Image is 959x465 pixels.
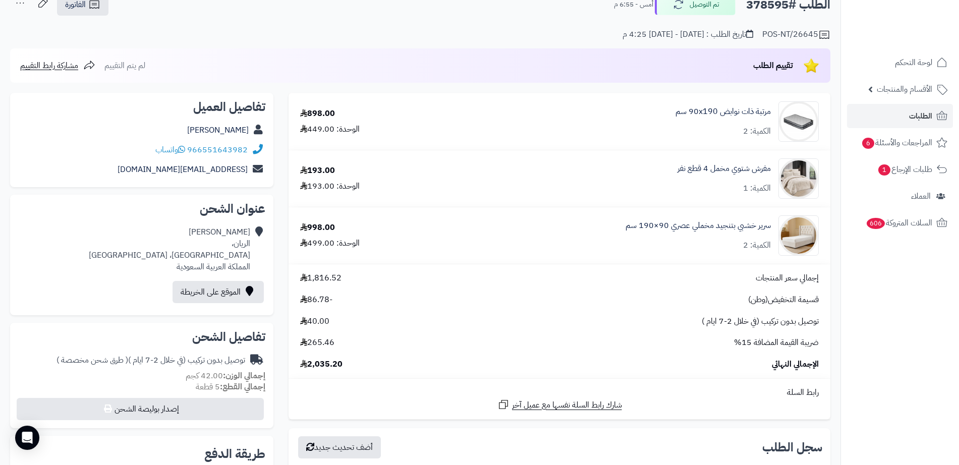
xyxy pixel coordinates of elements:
[173,281,264,303] a: الموقع على الخريطة
[298,436,381,458] button: أضف تحديث جديد
[512,399,622,411] span: شارك رابط السلة نفسها مع عميل آخر
[497,398,622,411] a: شارك رابط السلة نفسها مع عميل آخر
[20,60,78,72] span: مشاركة رابط التقييم
[300,294,332,306] span: -86.78
[300,359,343,370] span: 2,035.20
[743,126,771,137] div: الكمية: 2
[186,370,265,382] small: 42.00 كجم
[300,165,335,177] div: 193.00
[779,158,818,199] img: 1732454039-110201020159-90x90.jpg
[626,220,771,231] a: سرير خشبي بتنجيد مخملي عصري 90×190 سم
[18,203,265,215] h2: عنوان الشحن
[204,448,265,460] h2: طريقة الدفع
[877,82,932,96] span: الأقسام والمنتجات
[862,138,874,149] span: 6
[743,240,771,251] div: الكمية: 2
[623,29,753,40] div: تاريخ الطلب : [DATE] - [DATE] 4:25 م
[300,238,360,249] div: الوحدة: 499.00
[300,181,360,192] div: الوحدة: 193.00
[293,387,826,398] div: رابط السلة
[847,184,953,208] a: العملاء
[223,370,265,382] strong: إجمالي الوزن:
[187,124,249,136] a: [PERSON_NAME]
[18,331,265,343] h2: تفاصيل الشحن
[118,163,248,176] a: [EMAIL_ADDRESS][DOMAIN_NAME]
[675,106,771,118] a: مرتبة ذات نوابض 90x190 سم
[743,183,771,194] div: الكمية: 1
[187,144,248,156] a: 966551643982
[702,316,819,327] span: توصيل بدون تركيب (في خلال 2-7 ايام )
[847,104,953,128] a: الطلبات
[89,226,250,272] div: [PERSON_NAME] الريان، [GEOGRAPHIC_DATA]، [GEOGRAPHIC_DATA] المملكة العربية السعودية
[779,101,818,142] img: 1728808024-110601060001-90x90.jpg
[772,359,819,370] span: الإجمالي النهائي
[20,60,95,72] a: مشاركة رابط التقييم
[895,55,932,70] span: لوحة التحكم
[300,316,329,327] span: 40.00
[300,108,335,120] div: 898.00
[847,157,953,182] a: طلبات الإرجاع1
[300,124,360,135] div: الوحدة: 449.00
[300,272,342,284] span: 1,816.52
[196,381,265,393] small: 5 قطعة
[911,189,931,203] span: العملاء
[104,60,145,72] span: لم يتم التقييم
[847,50,953,75] a: لوحة التحكم
[734,337,819,348] span: ضريبة القيمة المضافة 15%
[861,136,932,150] span: المراجعات والأسئلة
[756,272,819,284] span: إجمالي سعر المنتجات
[300,222,335,234] div: 998.00
[18,101,265,113] h2: تفاصيل العميل
[300,337,334,348] span: 265.46
[762,441,822,453] h3: سجل الطلب
[866,216,932,230] span: السلات المتروكة
[878,164,890,176] span: 1
[678,163,771,175] a: مفرش شتوي مخمل 4 قطع نفر
[762,29,830,41] div: POS-NT/26645
[890,27,949,48] img: logo-2.png
[847,211,953,235] a: السلات المتروكة606
[57,355,245,366] div: توصيل بدون تركيب (في خلال 2-7 ايام )
[17,398,264,420] button: إصدار بوليصة الشحن
[15,426,39,450] div: Open Intercom Messenger
[57,354,128,366] span: ( طرق شحن مخصصة )
[909,109,932,123] span: الطلبات
[155,144,185,156] a: واتساب
[877,162,932,177] span: طلبات الإرجاع
[779,215,818,256] img: 1756211936-1-90x90.jpg
[847,131,953,155] a: المراجعات والأسئلة6
[220,381,265,393] strong: إجمالي القطع:
[748,294,819,306] span: قسيمة التخفيض(وطن)
[867,218,885,229] span: 606
[753,60,793,72] span: تقييم الطلب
